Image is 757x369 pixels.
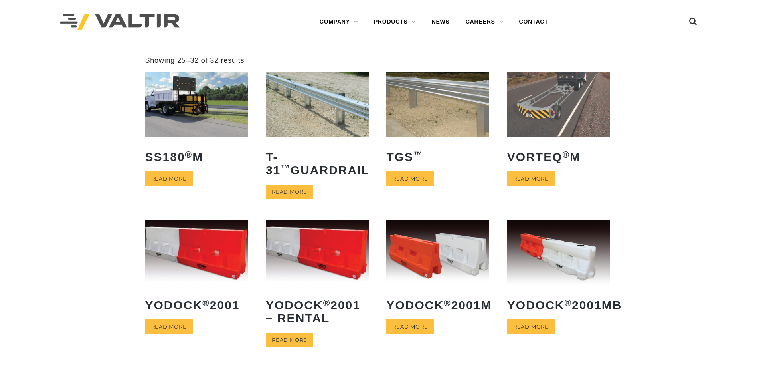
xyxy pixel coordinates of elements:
[145,171,193,186] a: Read more about “SS180® M”
[312,14,366,30] a: COMPANY
[60,14,180,30] img: Valtir
[507,144,610,169] h2: VORTEQ M
[323,298,331,308] sup: ®
[413,150,423,160] sup: ™
[202,298,210,308] sup: ®
[507,171,555,186] a: Read more about “VORTEQ® M”
[185,150,193,160] sup: ®
[266,220,369,330] a: Yodock®2001 – Rental
[565,298,572,308] sup: ®
[458,14,511,30] a: CAREERS
[266,333,313,347] a: Read more about “Yodock® 2001 - Rental”
[145,72,248,169] a: SS180®M
[266,292,369,331] h2: Yodock 2001 – Rental
[266,220,369,285] img: Yodock 2001 Water Filled Barrier and Barricade
[386,72,489,169] a: TGS™
[386,319,434,334] a: Read more about “Yodock® 2001M”
[266,184,313,199] a: Read more about “T-31™ Guardrail”
[145,220,248,317] a: Yodock®2001
[386,171,434,186] a: Read more about “TGS™”
[507,292,610,317] h2: Yodock 2001MB
[145,144,248,169] h2: SS180 M
[366,14,424,30] a: PRODUCTS
[145,292,248,317] h2: Yodock 2001
[507,220,610,317] a: Yodock®2001MB
[266,72,369,182] a: T-31™Guardrail
[507,319,555,334] a: Read more about “Yodock® 2001MB”
[424,14,458,30] a: NEWS
[386,220,489,317] a: Yodock®2001M
[266,144,369,183] h2: T-31 Guardrail
[145,220,248,285] img: Yodock 2001 Water Filled Barrier and Barricade
[444,298,451,308] sup: ®
[281,163,291,173] sup: ™
[563,150,570,160] sup: ®
[145,56,245,65] p: Showing 25–32 of 32 results
[145,319,193,334] a: Read more about “Yodock® 2001”
[386,144,489,169] h2: TGS
[507,72,610,169] a: VORTEQ®M
[386,292,489,317] h2: Yodock 2001M
[511,14,556,30] a: CONTACT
